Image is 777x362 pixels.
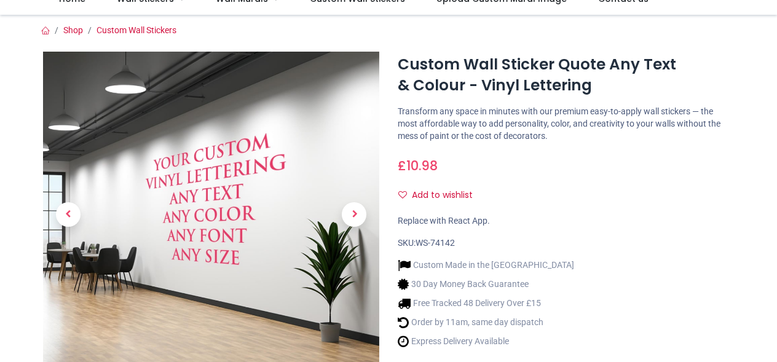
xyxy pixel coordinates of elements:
a: Custom Wall Stickers [97,25,176,35]
li: Express Delivery Available [398,335,574,348]
span: £ [398,157,438,175]
span: 10.98 [406,157,438,175]
a: Shop [63,25,83,35]
h1: Custom Wall Sticker Quote Any Text & Colour - Vinyl Lettering [398,54,734,96]
li: Custom Made in the [GEOGRAPHIC_DATA] [398,259,574,272]
li: 30 Day Money Back Guarantee [398,278,574,291]
a: Previous [43,100,93,328]
li: Free Tracked 48 Delivery Over £15 [398,297,574,310]
button: Add to wishlistAdd to wishlist [398,185,483,206]
li: Order by 11am, same day dispatch [398,316,574,329]
span: Next [342,202,366,227]
span: Previous [56,202,81,227]
div: SKU: [398,237,734,250]
div: Replace with React App. [398,215,734,227]
i: Add to wishlist [398,191,407,199]
span: WS-74142 [416,238,455,248]
a: Next [329,100,379,328]
p: Transform any space in minutes with our premium easy-to-apply wall stickers — the most affordable... [398,106,734,142]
